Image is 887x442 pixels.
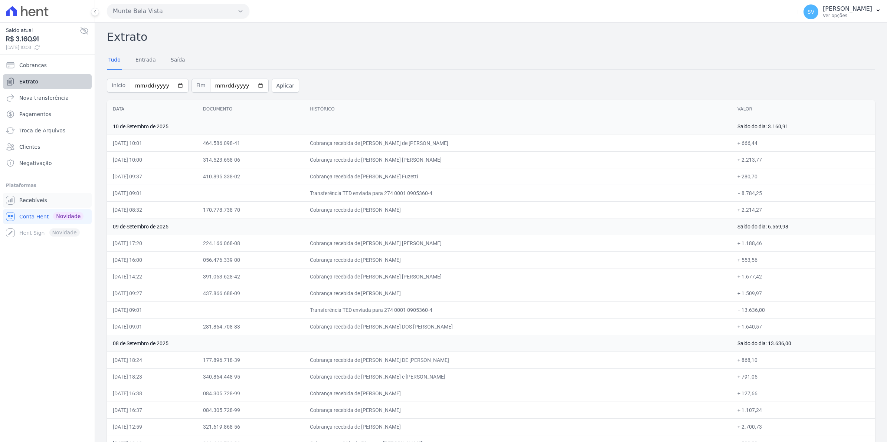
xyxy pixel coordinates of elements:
[304,352,731,368] td: Cobrança recebida de [PERSON_NAME] DE [PERSON_NAME]
[3,139,92,154] a: Clientes
[3,58,92,73] a: Cobranças
[6,181,89,190] div: Plataformas
[107,218,731,235] td: 09 de Setembro de 2025
[107,285,197,301] td: [DATE] 09:27
[731,268,875,285] td: + 1.677,42
[19,159,52,167] span: Negativação
[107,418,197,435] td: [DATE] 12:59
[3,74,92,89] a: Extrato
[197,201,304,218] td: 170.778.738-70
[731,285,875,301] td: + 1.509,97
[272,79,299,93] button: Aplicar
[304,100,731,118] th: Histórico
[107,4,249,19] button: Munte Bela Vista
[107,268,197,285] td: [DATE] 14:22
[731,301,875,318] td: − 13.636,00
[3,123,92,138] a: Troca de Arquivos
[197,151,304,168] td: 314.523.658-06
[304,135,731,151] td: Cobrança recebida de [PERSON_NAME] de [PERSON_NAME]
[19,197,47,204] span: Recebíveis
[731,368,875,385] td: + 791,05
[197,368,304,385] td: 340.864.448-95
[731,235,875,251] td: + 1.188,46
[197,235,304,251] td: 224.166.068-08
[304,368,731,385] td: Cobrança recebida de [PERSON_NAME] e [PERSON_NAME]
[107,51,122,70] a: Tudo
[731,168,875,185] td: + 280,70
[808,9,814,14] span: SV
[107,402,197,418] td: [DATE] 16:37
[197,352,304,368] td: 177.896.718-39
[304,268,731,285] td: Cobrança recebida de [PERSON_NAME] [PERSON_NAME]
[107,100,197,118] th: Data
[731,335,875,352] td: Saldo do dia: 13.636,00
[304,301,731,318] td: Transferência TED enviada para 274 0001 0905360-4
[731,100,875,118] th: Valor
[3,107,92,122] a: Pagamentos
[197,135,304,151] td: 464.586.098-41
[304,201,731,218] td: Cobrança recebida de [PERSON_NAME]
[731,385,875,402] td: + 127,66
[731,201,875,218] td: + 2.214,27
[197,285,304,301] td: 437.866.688-09
[731,218,875,235] td: Saldo do dia: 6.569,98
[19,78,38,85] span: Extrato
[823,13,872,19] p: Ver opções
[107,135,197,151] td: [DATE] 10:01
[731,418,875,435] td: + 2.700,73
[731,352,875,368] td: + 868,10
[197,418,304,435] td: 321.619.868-56
[107,301,197,318] td: [DATE] 09:01
[304,318,731,335] td: Cobrança recebida de [PERSON_NAME] DOS [PERSON_NAME]
[197,385,304,402] td: 084.305.728-99
[107,318,197,335] td: [DATE] 09:01
[3,156,92,171] a: Negativação
[192,79,210,93] span: Fim
[107,185,197,201] td: [DATE] 09:01
[197,168,304,185] td: 410.895.338-02
[304,235,731,251] td: Cobrança recebida de [PERSON_NAME] [PERSON_NAME]
[107,79,130,93] span: Início
[107,368,197,385] td: [DATE] 18:23
[197,318,304,335] td: 281.864.708-83
[731,118,875,135] td: Saldo do dia: 3.160,91
[3,90,92,105] a: Nova transferência
[6,26,80,34] span: Saldo atual
[19,127,65,134] span: Troca de Arquivos
[19,94,69,102] span: Nova transferência
[107,151,197,168] td: [DATE] 10:00
[19,143,40,151] span: Clientes
[134,51,157,70] a: Entrada
[731,185,875,201] td: − 8.784,25
[19,110,51,118] span: Pagamentos
[197,268,304,285] td: 391.063.628-42
[304,151,731,168] td: Cobrança recebida de [PERSON_NAME] [PERSON_NAME]
[304,402,731,418] td: Cobrança recebida de [PERSON_NAME]
[107,335,731,352] td: 08 de Setembro de 2025
[3,193,92,208] a: Recebíveis
[6,34,80,44] span: R$ 3.160,91
[823,5,872,13] p: [PERSON_NAME]
[731,151,875,168] td: + 2.213,77
[304,168,731,185] td: Cobrança recebida de [PERSON_NAME] Fuzetti
[107,168,197,185] td: [DATE] 09:37
[107,118,731,135] td: 10 de Setembro de 2025
[107,251,197,268] td: [DATE] 16:00
[19,62,47,69] span: Cobranças
[731,251,875,268] td: + 553,56
[53,212,84,220] span: Novidade
[304,385,731,402] td: Cobrança recebida de [PERSON_NAME]
[107,29,875,45] h2: Extrato
[304,418,731,435] td: Cobrança recebida de [PERSON_NAME]
[304,251,731,268] td: Cobrança recebida de [PERSON_NAME]
[731,318,875,335] td: + 1.640,57
[107,201,197,218] td: [DATE] 08:32
[19,213,49,220] span: Conta Hent
[3,209,92,224] a: Conta Hent Novidade
[304,185,731,201] td: Transferência TED enviada para 274 0001 0905360-4
[731,402,875,418] td: + 1.107,24
[6,58,89,240] nav: Sidebar
[304,285,731,301] td: Cobrança recebida de [PERSON_NAME]
[107,235,197,251] td: [DATE] 17:20
[197,100,304,118] th: Documento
